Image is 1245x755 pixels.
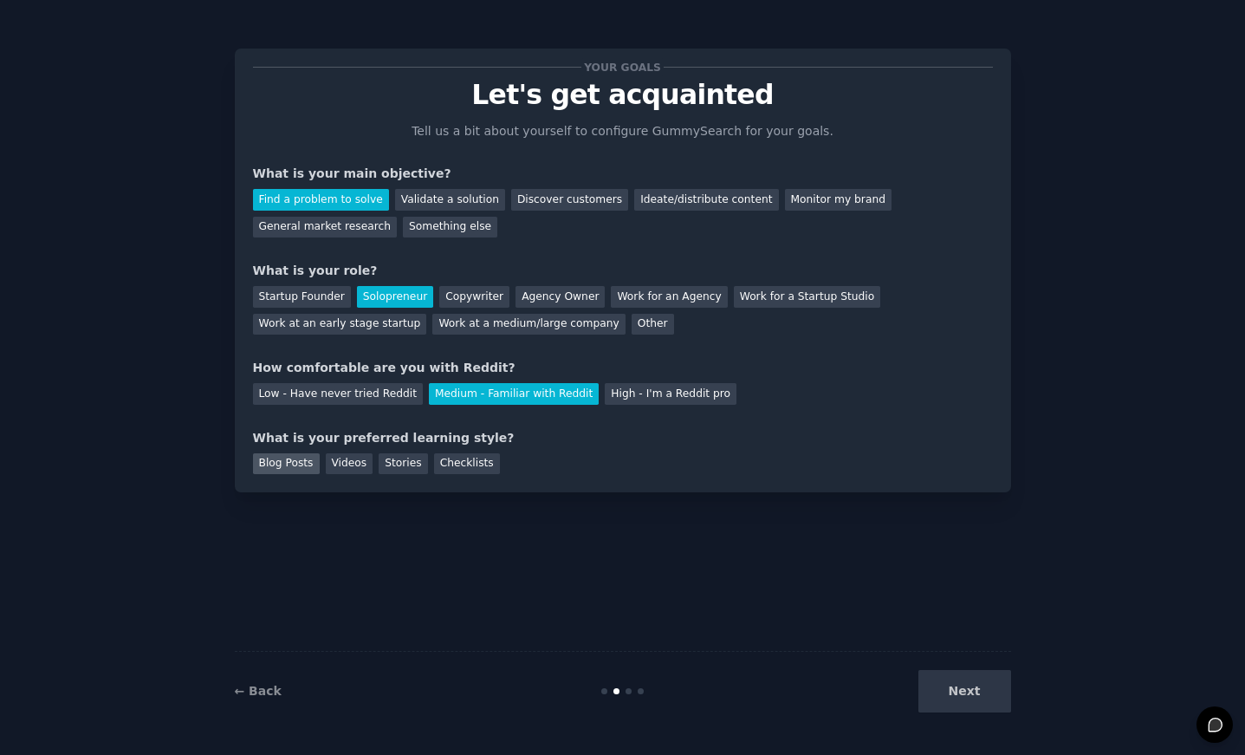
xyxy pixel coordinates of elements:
div: Validate a solution [395,189,505,211]
div: Checklists [434,453,500,475]
div: Videos [326,453,373,475]
div: Work at a medium/large company [432,314,625,335]
div: Copywriter [439,286,509,308]
div: What is your preferred learning style? [253,429,993,447]
div: Low - Have never tried Reddit [253,383,423,405]
p: Let's get acquainted [253,80,993,110]
div: Work at an early stage startup [253,314,427,335]
span: Your goals [581,58,665,76]
div: What is your main objective? [253,165,993,183]
div: General market research [253,217,398,238]
div: Blog Posts [253,453,320,475]
div: What is your role? [253,262,993,280]
div: Startup Founder [253,286,351,308]
div: Work for a Startup Studio [734,286,880,308]
div: Discover customers [511,189,628,211]
div: Other [632,314,674,335]
div: Something else [403,217,497,238]
div: Work for an Agency [611,286,727,308]
p: Tell us a bit about yourself to configure GummySearch for your goals. [405,122,841,140]
div: High - I'm a Reddit pro [605,383,736,405]
div: Solopreneur [357,286,433,308]
div: Agency Owner [516,286,605,308]
div: Stories [379,453,427,475]
div: How comfortable are you with Reddit? [253,359,993,377]
div: Ideate/distribute content [634,189,778,211]
a: ← Back [235,684,282,698]
div: Monitor my brand [785,189,892,211]
div: Find a problem to solve [253,189,389,211]
div: Medium - Familiar with Reddit [429,383,599,405]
